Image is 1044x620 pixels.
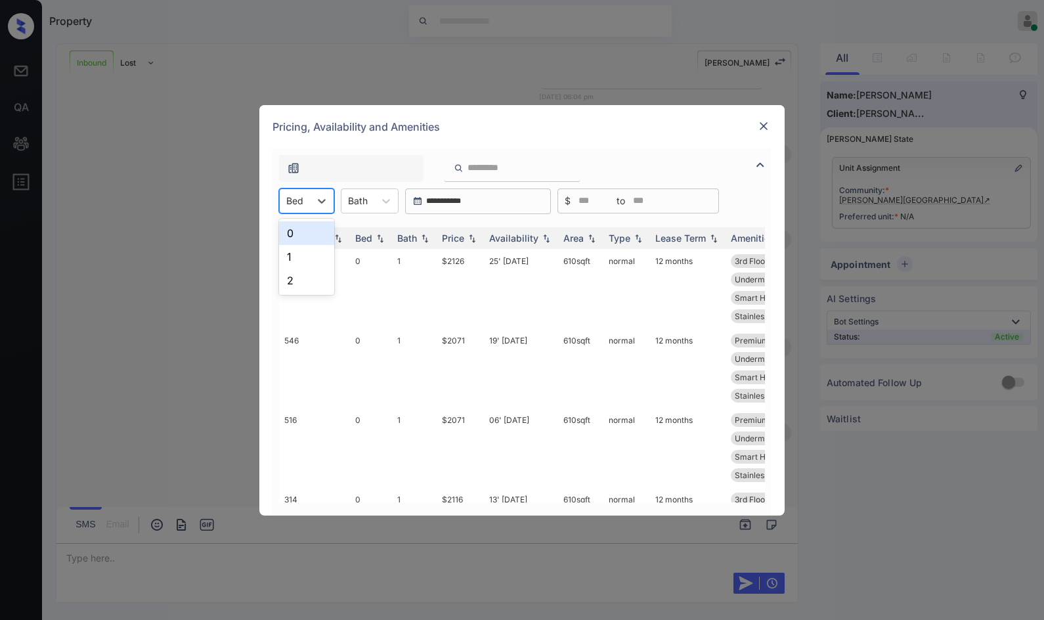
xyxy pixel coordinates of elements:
[484,487,558,567] td: 13' [DATE]
[650,408,726,487] td: 12 months
[397,232,417,244] div: Bath
[418,233,431,242] img: sorting
[437,328,484,408] td: $2071
[655,232,706,244] div: Lease Term
[609,232,630,244] div: Type
[540,233,553,242] img: sorting
[287,162,300,175] img: icon-zuma
[374,233,387,242] img: sorting
[442,232,464,244] div: Price
[735,433,800,443] span: Undermount Sink
[735,391,795,401] span: Stainless Steel...
[350,487,392,567] td: 0
[454,162,464,174] img: icon-zuma
[484,249,558,328] td: 25' [DATE]
[392,487,437,567] td: 1
[350,249,392,328] td: 0
[603,249,650,328] td: normal
[355,232,372,244] div: Bed
[707,233,720,242] img: sorting
[735,256,768,266] span: 3rd Floor
[332,233,345,242] img: sorting
[558,408,603,487] td: 610 sqft
[279,487,350,567] td: 314
[735,311,795,321] span: Stainless Steel...
[735,415,802,425] span: Premium Vinyl F...
[350,408,392,487] td: 0
[279,269,334,292] div: 2
[279,408,350,487] td: 516
[484,328,558,408] td: 19' [DATE]
[632,233,645,242] img: sorting
[650,249,726,328] td: 12 months
[585,233,598,242] img: sorting
[279,245,334,269] div: 1
[752,157,768,173] img: icon-zuma
[558,328,603,408] td: 610 sqft
[735,336,802,345] span: Premium Vinyl F...
[392,408,437,487] td: 1
[558,249,603,328] td: 610 sqft
[735,275,800,284] span: Undermount Sink
[558,487,603,567] td: 610 sqft
[437,408,484,487] td: $2071
[437,249,484,328] td: $2126
[350,328,392,408] td: 0
[279,328,350,408] td: 546
[617,194,625,208] span: to
[466,233,479,242] img: sorting
[603,487,650,567] td: normal
[489,232,538,244] div: Availability
[735,495,768,504] span: 3rd Floor
[565,194,571,208] span: $
[650,487,726,567] td: 12 months
[735,293,802,303] span: Smart Home Lock
[650,328,726,408] td: 12 months
[757,120,770,133] img: close
[735,354,800,364] span: Undermount Sink
[392,328,437,408] td: 1
[735,372,802,382] span: Smart Home Lock
[563,232,584,244] div: Area
[392,249,437,328] td: 1
[735,470,795,480] span: Stainless Steel...
[731,232,775,244] div: Amenities
[279,221,334,245] div: 0
[484,408,558,487] td: 06' [DATE]
[437,487,484,567] td: $2116
[603,328,650,408] td: normal
[735,452,802,462] span: Smart Home Lock
[259,105,785,148] div: Pricing, Availability and Amenities
[603,408,650,487] td: normal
